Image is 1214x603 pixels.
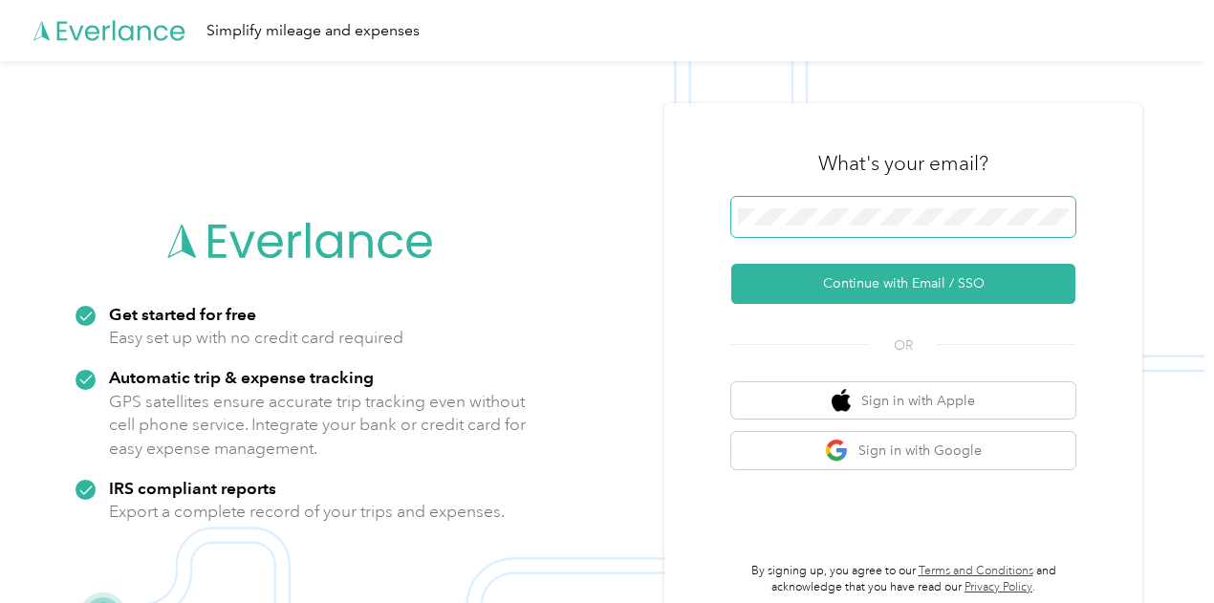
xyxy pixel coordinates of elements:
[731,563,1075,596] p: By signing up, you agree to our and acknowledge that you have read our .
[109,390,527,461] p: GPS satellites ensure accurate trip tracking even without cell phone service. Integrate your bank...
[832,389,851,413] img: apple logo
[965,580,1032,594] a: Privacy Policy
[109,500,505,524] p: Export a complete record of your trips and expenses.
[206,19,420,43] div: Simplify mileage and expenses
[731,432,1075,469] button: google logoSign in with Google
[919,564,1033,578] a: Terms and Conditions
[825,439,849,463] img: google logo
[870,335,937,355] span: OR
[731,382,1075,420] button: apple logoSign in with Apple
[731,264,1075,304] button: Continue with Email / SSO
[109,367,374,387] strong: Automatic trip & expense tracking
[109,478,276,498] strong: IRS compliant reports
[818,150,988,177] h3: What's your email?
[109,326,403,350] p: Easy set up with no credit card required
[109,304,256,324] strong: Get started for free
